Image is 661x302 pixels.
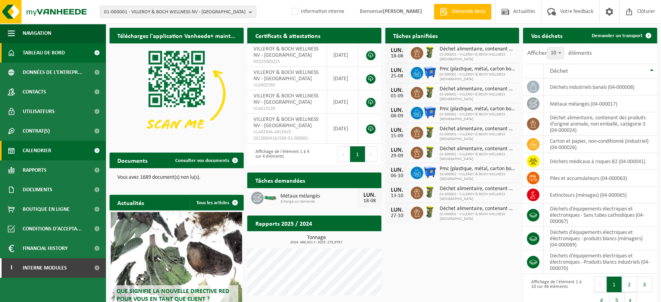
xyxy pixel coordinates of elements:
button: 01-000001 - VILLEROY & BOCH WELLNESS NV - [GEOGRAPHIC_DATA] [100,6,256,18]
span: VLA613139 [253,106,321,112]
label: Afficher éléments [527,50,591,56]
span: Calendrier [23,141,51,160]
span: Echange sur demande [280,200,358,204]
span: Déchet alimentaire, contenant des produits d'origine animale, non emballé, catég... [440,86,516,92]
td: [DATE] [327,43,358,67]
td: déchets d'équipements électriques et électroniques - Produits blancs industriels (04-000070) [544,250,657,274]
span: Navigation [23,23,51,43]
h2: Téléchargez l'application Vanheede+ maintenant! [110,28,244,43]
div: LUN. [389,87,405,93]
td: déchets médicaux à risques B2 (04-000041) [544,153,657,170]
a: Tous les articles [190,195,243,210]
h2: Tâches demandées [247,173,313,188]
div: LUN. [389,147,405,153]
strong: [PERSON_NAME] [383,9,422,14]
span: Déchet alimentaire, contenant des produits d'origine animale, non emballé, catég... [440,186,516,192]
div: 13-10 [389,193,405,199]
span: 01-000001 - VILLEROY & BOCH WELLNESS [GEOGRAPHIC_DATA] [440,92,516,102]
span: Déchet alimentaire, contenant des produits d'origine animale, non emballé, catég... [440,206,516,212]
span: Demander un transport [592,33,643,38]
button: 3 [637,277,652,292]
span: 01-000001 - VILLEROY & BOCH WELLNESS [GEOGRAPHIC_DATA] [440,52,516,62]
span: Pmc (plastique, métal, carton boisson) (industriel) [440,166,516,172]
span: 01-000001 - VILLEROY & BOCH WELLNESS [GEOGRAPHIC_DATA] [440,152,516,162]
h2: Actualités [110,195,152,210]
span: Déchet alimentaire, contenant des produits d'origine animale, non emballé, catég... [440,126,516,132]
img: WB-0060-HPE-GN-50 [423,46,436,59]
span: Consulter vos documents [175,158,229,163]
div: LUN. [389,167,405,173]
div: 18-08 [362,198,377,204]
h2: Documents [110,153,155,168]
div: LUN. [389,187,405,193]
span: 01-000001 - VILLEROY & BOCH WELLNESS [GEOGRAPHIC_DATA] [440,72,516,82]
img: WB-1100-HPE-BE-01 [423,165,436,179]
a: Demande devis [434,4,491,20]
h2: Rapports 2025 / 2024 [247,216,320,231]
span: 10 [547,47,564,59]
h2: Vos déchets [523,28,570,43]
img: WB-0060-HPE-GN-50 [423,86,436,99]
button: 1 [607,277,622,292]
td: [DATE] [327,114,358,144]
span: 01-000001 - VILLEROY & BOCH WELLNESS [GEOGRAPHIC_DATA] [440,212,516,221]
p: Vous avez 1689 document(s) non lu(s). [117,175,236,180]
span: VILLEROY & BOCH WELLNESS NV - [GEOGRAPHIC_DATA] [253,93,318,105]
a: Demander un transport [586,28,656,43]
img: WB-1100-HPE-BE-01 [423,106,436,119]
img: WB-0060-HPE-GN-50 [423,205,436,219]
h2: Tâches planifiées [385,28,445,43]
div: 18-08 [389,54,405,59]
div: LUN. [389,47,405,54]
td: déchets d'équipements électriques et électroniques - produits blancs (ménagers) (04-000069) [544,227,657,250]
button: 1 [350,146,365,162]
span: VLA902589 [253,82,321,88]
span: RED25003225 [253,59,321,65]
span: VILLEROY & BOCH WELLNESS NV - [GEOGRAPHIC_DATA] [253,70,318,82]
span: 10 [547,48,564,59]
span: Déchet alimentaire, contenant des produits d'origine animale, non emballé, catég... [440,146,516,152]
div: LUN. [389,107,405,113]
span: Documents [23,180,52,200]
span: 01-000001 - VILLEROY & BOCH WELLNESS [GEOGRAPHIC_DATA] [440,192,516,201]
span: 01-000001 - VILLEROY & BOCH WELLNESS [GEOGRAPHIC_DATA] [440,112,516,122]
a: Consulter les rapports [313,231,381,246]
button: Previous [594,277,607,292]
img: WB-0060-HPE-GN-50 [423,126,436,139]
span: Contrat(s) [23,121,50,141]
span: Financial History [23,239,68,258]
button: Next [365,146,377,162]
a: Consulter vos documents [169,153,243,168]
td: métaux mélangés (04-000017) [544,95,657,112]
div: Affichage de l'élément 1 à 4 sur 4 éléments [251,146,310,163]
span: Déchet alimentaire, contenant des produits d'origine animale, non emballé, catég... [440,46,516,52]
td: carton et papier, non-conditionné (industriel) (04-000026) [544,136,657,153]
td: déchets d'équipements électriques et électroniques - Sans tubes cathodiques (04-000067) [544,203,657,227]
img: WB-0060-HPE-GN-50 [423,146,436,159]
span: Boutique en ligne [23,200,70,219]
span: Contacts [23,82,46,102]
div: 25-08 [389,74,405,79]
td: [DATE] [327,90,358,114]
span: 2024: 486,021 t - 2025: 275,978 t [251,241,381,244]
span: Métaux mélangés [280,193,358,200]
span: 01-000001 - VILLEROY & BOCH WELLNESS NV - [GEOGRAPHIC_DATA] [104,6,246,18]
span: Utilisateurs [23,102,55,121]
div: LUN. [389,67,405,74]
div: LUN. [362,192,377,198]
span: Interne modules [23,258,67,278]
div: 06-10 [389,173,405,179]
label: Information interne [290,6,344,18]
img: WB-1100-HPE-BE-01 [423,66,436,79]
div: 27-10 [389,213,405,219]
div: 15-09 [389,133,405,139]
span: Que signifie la nouvelle directive RED pour vous en tant que client ? [117,288,229,302]
span: VILLEROY & BOCH WELLNESS NV - [GEOGRAPHIC_DATA] [253,46,318,58]
div: LUN. [389,127,405,133]
td: [DATE] [327,67,358,90]
button: 2 [622,277,637,292]
td: Piles et accumulateurs (04-000063) [544,170,657,187]
span: Déchet [550,68,568,74]
td: déchets industriels banals (04-000008) [544,79,657,95]
div: 01-09 [389,93,405,99]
